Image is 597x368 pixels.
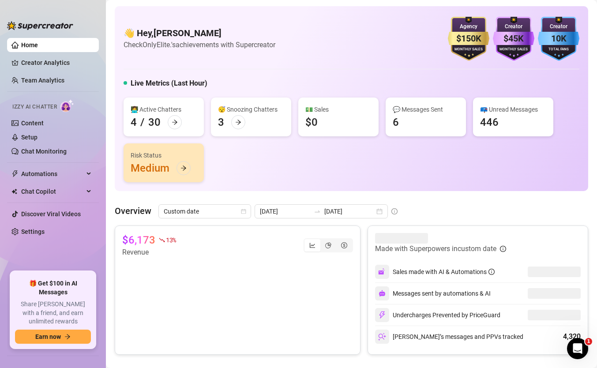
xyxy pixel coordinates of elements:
span: 13 % [166,236,176,244]
span: Automations [21,167,84,181]
span: arrow-right [172,119,178,125]
img: svg%3e [378,268,386,276]
img: gold-badge-CigiZidd.svg [448,17,489,61]
div: 📪 Unread Messages [480,105,546,114]
a: Chat Monitoring [21,148,67,155]
div: 😴 Snoozing Chatters [218,105,284,114]
div: Creator [493,23,534,31]
div: Monthly Sales [493,47,534,53]
span: Earn now [35,333,61,340]
article: Check OnlyElite.'s achievements with Supercreator [124,39,275,50]
a: Setup [21,134,38,141]
span: Custom date [164,205,246,218]
span: info-circle [500,246,506,252]
span: Izzy AI Chatter [12,103,57,111]
span: to [314,208,321,215]
span: fall [159,237,165,243]
div: 👩‍💻 Active Chatters [131,105,197,114]
a: Discover Viral Videos [21,210,81,218]
div: 10K [538,32,579,45]
div: Messages sent by automations & AI [375,286,491,300]
h4: 👋 Hey, [PERSON_NAME] [124,27,275,39]
img: blue-badge-DgoSNQY1.svg [538,17,579,61]
a: Settings [21,228,45,235]
div: 💬 Messages Sent [393,105,459,114]
a: Creator Analytics [21,56,92,70]
div: $45K [493,32,534,45]
img: AI Chatter [60,99,74,112]
a: Content [21,120,44,127]
span: arrow-right [235,119,241,125]
img: purple-badge-B9DA21FR.svg [493,17,534,61]
button: Earn nowarrow-right [15,330,91,344]
div: Sales made with AI & Automations [393,267,495,277]
div: Risk Status [131,150,197,160]
span: 1 [585,338,592,345]
img: logo-BBDzfeDw.svg [7,21,73,30]
span: Chat Copilot [21,184,84,199]
div: 3 [218,115,224,129]
article: $6,173 [122,233,155,247]
img: svg%3e [378,311,386,319]
div: $150K [448,32,489,45]
span: line-chart [309,242,315,248]
div: 4,320 [563,331,581,342]
a: Team Analytics [21,77,64,84]
h5: Live Metrics (Last Hour) [131,78,207,89]
div: 446 [480,115,499,129]
span: arrow-right [64,334,71,340]
iframe: Intercom live chat [567,338,588,359]
article: Overview [115,204,151,218]
span: info-circle [391,208,398,214]
span: arrow-right [180,165,187,171]
a: Home [21,41,38,49]
div: segmented control [304,238,353,252]
div: 💵 Sales [305,105,372,114]
span: swap-right [314,208,321,215]
div: 4 [131,115,137,129]
span: dollar-circle [341,242,347,248]
div: [PERSON_NAME]’s messages and PPVs tracked [375,330,523,344]
span: 🎁 Get $100 in AI Messages [15,279,91,297]
span: info-circle [488,269,495,275]
input: Start date [260,207,310,216]
article: Revenue [122,247,176,258]
img: svg%3e [378,333,386,341]
img: svg%3e [379,290,386,297]
input: End date [324,207,375,216]
div: Creator [538,23,579,31]
div: 30 [148,115,161,129]
span: thunderbolt [11,170,19,177]
span: calendar [241,209,246,214]
div: 6 [393,115,399,129]
div: Undercharges Prevented by PriceGuard [375,308,500,322]
span: Share [PERSON_NAME] with a friend, and earn unlimited rewards [15,300,91,326]
div: Agency [448,23,489,31]
span: pie-chart [325,242,331,248]
article: Made with Superpowers in custom date [375,244,496,254]
div: Monthly Sales [448,47,489,53]
div: $0 [305,115,318,129]
img: Chat Copilot [11,188,17,195]
div: Total Fans [538,47,579,53]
